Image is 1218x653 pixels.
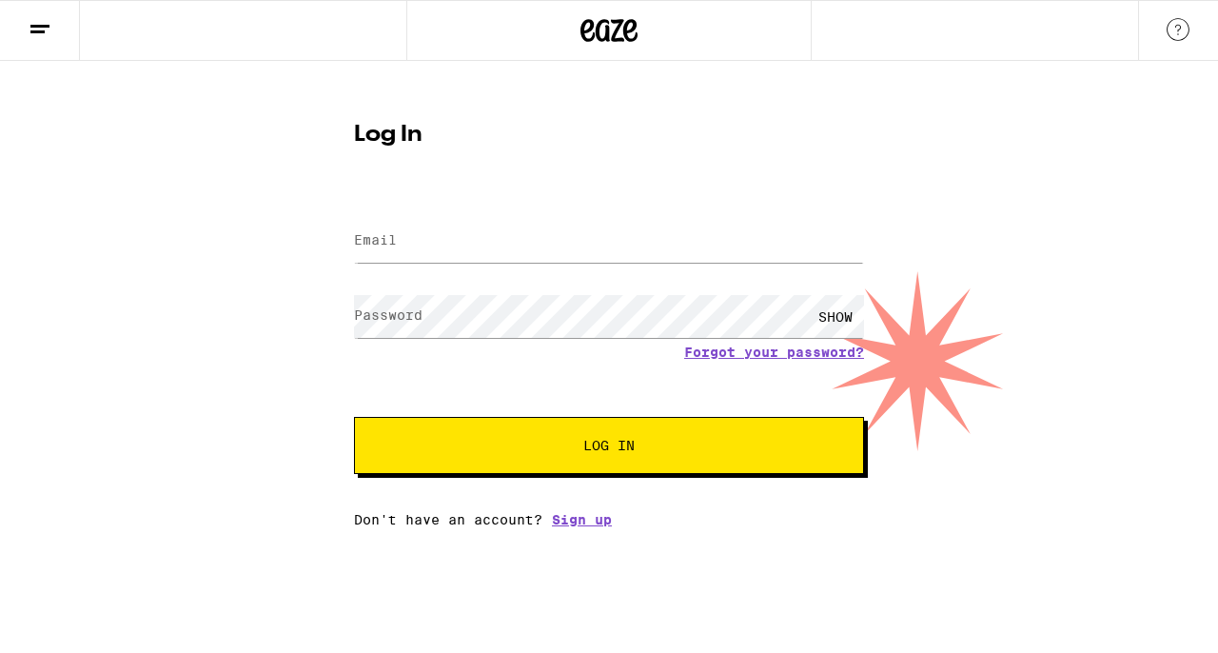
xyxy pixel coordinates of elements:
label: Password [354,307,422,323]
a: Forgot your password? [684,345,864,360]
div: SHOW [807,295,864,338]
div: Don't have an account? [354,512,864,527]
input: Email [354,220,864,263]
label: Email [354,232,397,247]
span: Log In [583,439,635,452]
span: Hi. Need any help? [11,13,137,29]
a: Sign up [552,512,612,527]
button: Log In [354,417,864,474]
h1: Log In [354,124,864,147]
